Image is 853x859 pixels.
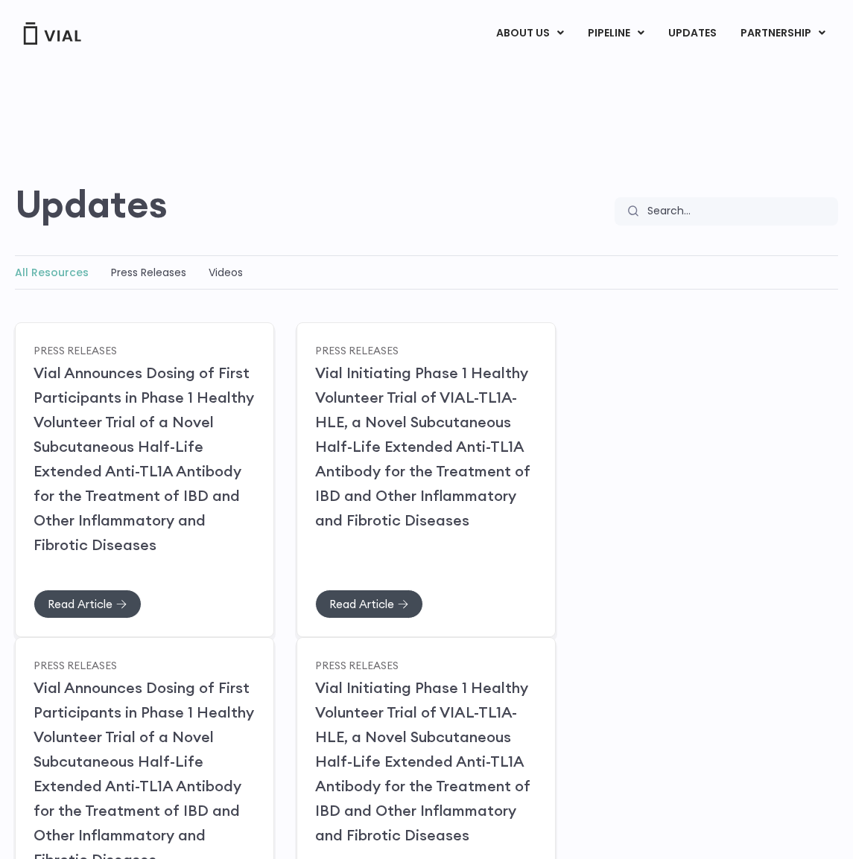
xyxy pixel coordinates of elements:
input: Search... [638,197,838,226]
a: Press Releases [34,343,117,357]
span: Read Article [48,598,112,610]
a: Vial Initiating Phase 1 Healthy Volunteer Trial of VIAL-TL1A-HLE, a Novel Subcutaneous Half-Life ... [315,363,530,529]
a: UPDATES [656,21,728,46]
a: All Resources [15,265,89,280]
h2: Updates [15,182,168,226]
a: Press Releases [315,343,399,357]
a: Press Releases [315,658,399,671]
a: Press Releases [111,265,186,280]
a: Press Releases [34,658,117,671]
a: ABOUT USMenu Toggle [484,21,575,46]
a: Read Article [315,590,423,619]
a: Vial Initiating Phase 1 Healthy Volunteer Trial of VIAL-TL1A-HLE, a Novel Subcutaneous Half-Life ... [315,678,530,844]
a: PARTNERSHIPMenu Toggle [729,21,837,46]
img: Vial Logo [22,22,82,45]
a: PIPELINEMenu Toggle [576,21,656,46]
span: Read Article [329,598,394,610]
a: Read Article [34,590,142,619]
a: Videos [209,265,243,280]
a: Vial Announces Dosing of First Participants in Phase 1 Healthy Volunteer Trial of a Novel Subcuta... [34,363,254,554]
